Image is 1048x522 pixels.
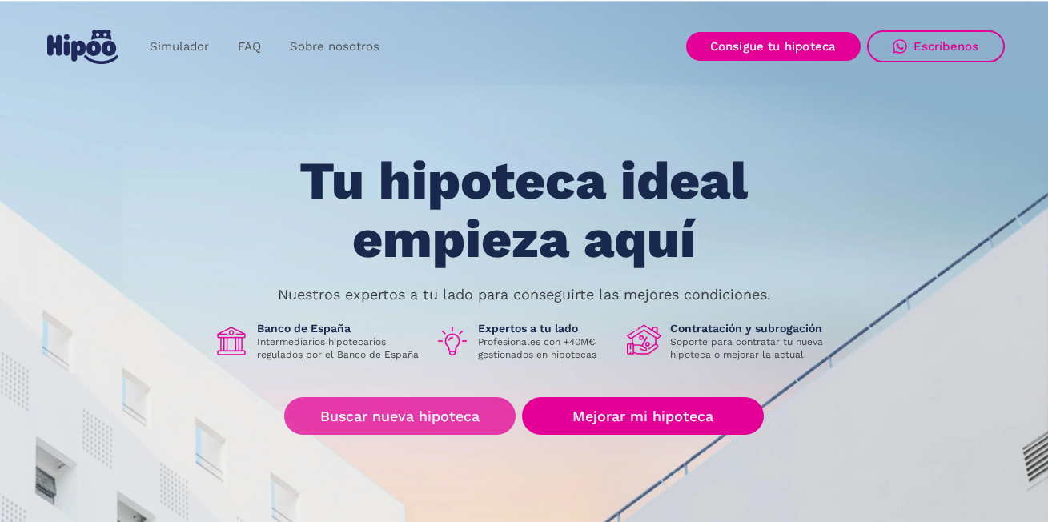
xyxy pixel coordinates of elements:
[135,31,223,62] a: Simulador
[686,32,861,61] a: Consigue tu hipoteca
[220,152,827,268] h1: Tu hipoteca ideal empieza aquí
[284,397,516,435] a: Buscar nueva hipoteca
[670,321,835,335] h1: Contratación y subrogación
[278,288,771,301] p: Nuestros expertos a tu lado para conseguirte las mejores condiciones.
[670,335,835,361] p: Soporte para contratar tu nueva hipoteca o mejorar la actual
[223,31,275,62] a: FAQ
[478,335,614,361] p: Profesionales con +40M€ gestionados en hipotecas
[257,335,422,361] p: Intermediarios hipotecarios regulados por el Banco de España
[275,31,394,62] a: Sobre nosotros
[257,321,422,335] h1: Banco de España
[522,397,763,435] a: Mejorar mi hipoteca
[478,321,614,335] h1: Expertos a tu lado
[44,23,122,70] a: home
[913,39,979,54] div: Escríbenos
[867,30,1005,62] a: Escríbenos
